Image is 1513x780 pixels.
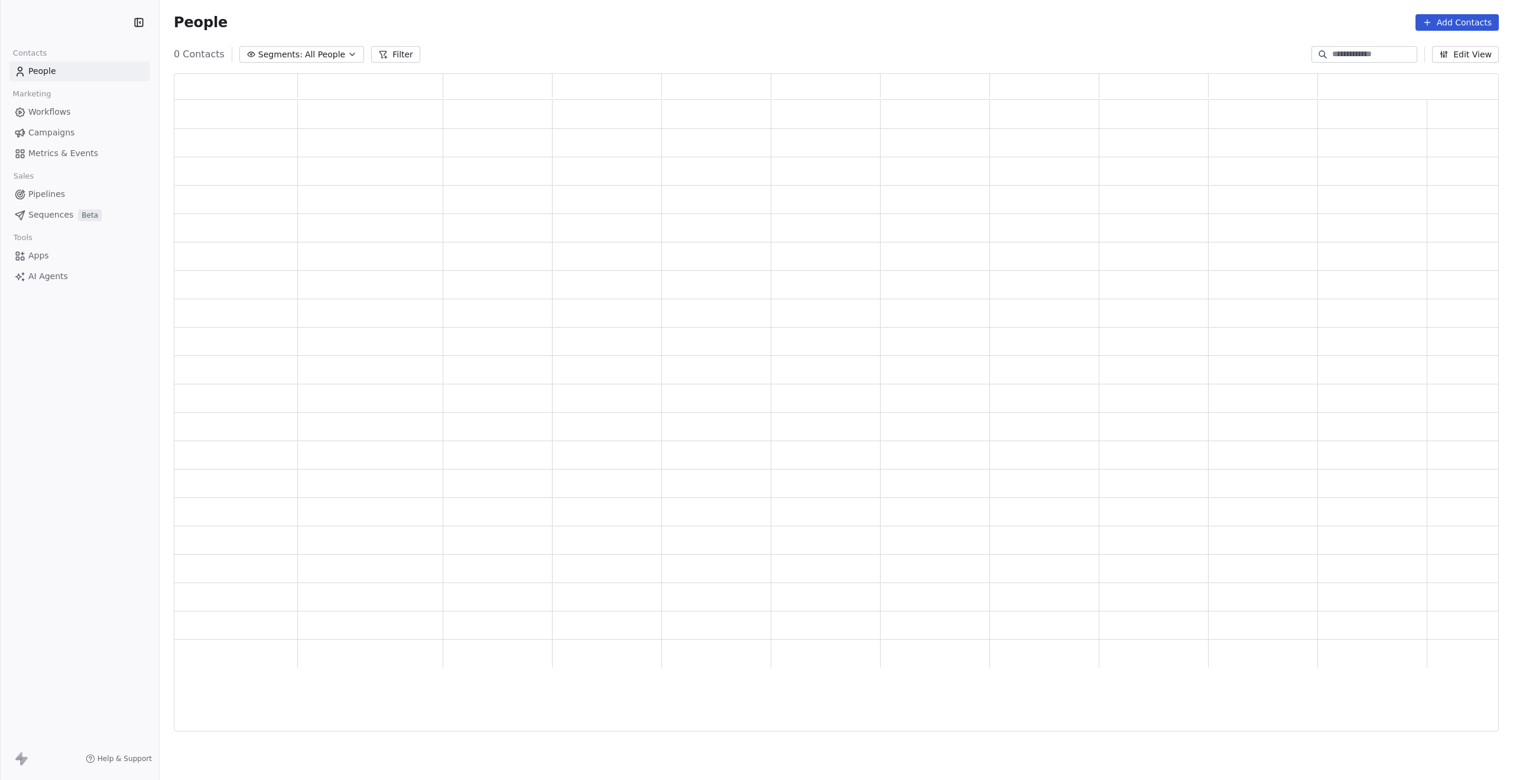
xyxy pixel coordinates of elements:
a: People [9,62,150,81]
span: Sales [8,167,39,185]
span: Metrics & Events [28,147,98,160]
span: AI Agents [28,270,68,283]
span: Pipelines [28,188,65,200]
span: Tools [8,229,37,247]
span: Workflows [28,106,71,118]
div: grid [174,100,1499,732]
button: Edit View [1432,46,1499,63]
span: Marketing [8,85,56,103]
a: AI Agents [9,267,150,286]
span: Apps [28,250,49,262]
span: Contacts [8,44,52,62]
span: 0 Contacts [174,47,225,62]
span: All People [305,48,345,61]
a: Pipelines [9,185,150,204]
span: People [28,65,56,77]
a: Workflows [9,102,150,122]
span: Segments: [258,48,303,61]
a: Campaigns [9,123,150,143]
a: Help & Support [86,754,152,763]
button: Filter [371,46,420,63]
span: Beta [78,209,102,221]
span: Help & Support [98,754,152,763]
button: Add Contacts [1415,14,1499,31]
a: Metrics & Events [9,144,150,163]
span: Sequences [28,209,73,221]
a: Apps [9,246,150,266]
span: People [174,14,228,31]
a: SequencesBeta [9,205,150,225]
span: Campaigns [28,127,74,139]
